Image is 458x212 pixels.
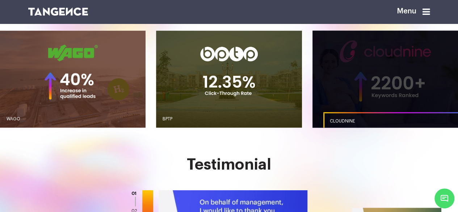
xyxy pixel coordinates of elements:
h2: Testimonial [28,156,430,172]
img: logo SVG [28,8,88,16]
button: CLOUDNINE [312,30,458,128]
a: 01 [131,191,136,195]
span: Chat Widget [434,188,454,208]
span: CLOUDNINE [330,119,355,123]
span: BPTP [163,116,172,121]
a: BPTP [156,110,302,128]
span: WAGO [7,116,20,121]
button: BPTP [156,30,302,128]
